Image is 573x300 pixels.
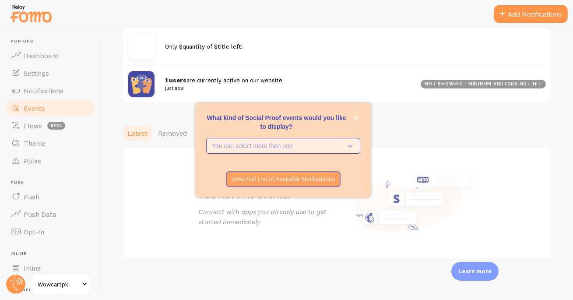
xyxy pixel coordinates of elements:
a: Theme [5,134,95,152]
p: Learn more [458,267,492,275]
span: Flows [24,121,42,130]
a: Dashboard [5,47,95,64]
a: Inline [5,259,95,277]
span: Rules [24,156,41,165]
span: Inline [24,264,41,272]
a: Flows beta [5,117,95,134]
strong: 1 users [165,76,186,84]
span: are currently active on our website [165,76,410,92]
a: Settings [5,64,95,82]
button: View Full List of Available Notifications [226,171,341,187]
span: Removed [158,129,187,138]
span: Push [24,192,39,201]
p: Connect with apps you already use to get started immediately [199,207,337,227]
span: Inline [11,251,95,257]
a: Latest [122,124,153,142]
span: Push Data [24,210,56,219]
div: not showing - minimum visitors not hit [421,80,546,88]
div: Learn more [451,262,499,281]
span: Theme [24,139,46,148]
a: Events [5,99,95,117]
a: Push [5,188,95,205]
span: Events [24,104,45,113]
span: Settings [24,69,49,78]
button: You can select more than one [206,138,360,154]
img: pageviews.png [128,71,155,97]
span: Push [11,180,95,186]
a: Wowcartpk [32,274,91,295]
span: Pop-ups [11,39,95,44]
img: no_image.svg [128,33,155,60]
span: beta [47,122,65,130]
span: Dashboard [24,51,59,60]
a: Opt-In [5,223,95,240]
p: You can select more than one [212,141,342,150]
span: Opt-In [24,227,44,236]
p: What kind of Social Proof events would you like to display? [206,113,360,131]
p: View Full List of Available Notifications [231,175,335,184]
span: Latest [127,129,148,138]
span: Wowcartpk [38,279,79,289]
a: Push Data [5,205,95,223]
button: close, [351,113,360,123]
small: just now [165,84,410,92]
span: Only $quantity of $title left! [165,42,243,50]
a: Rules [5,152,95,169]
span: Notifications [24,86,63,95]
div: What kind of Social Proof events would you like to display? [196,103,371,198]
img: fomo-relay-logo-orange.svg [9,2,53,25]
a: Notifications [5,82,95,99]
a: Removed [153,124,192,142]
